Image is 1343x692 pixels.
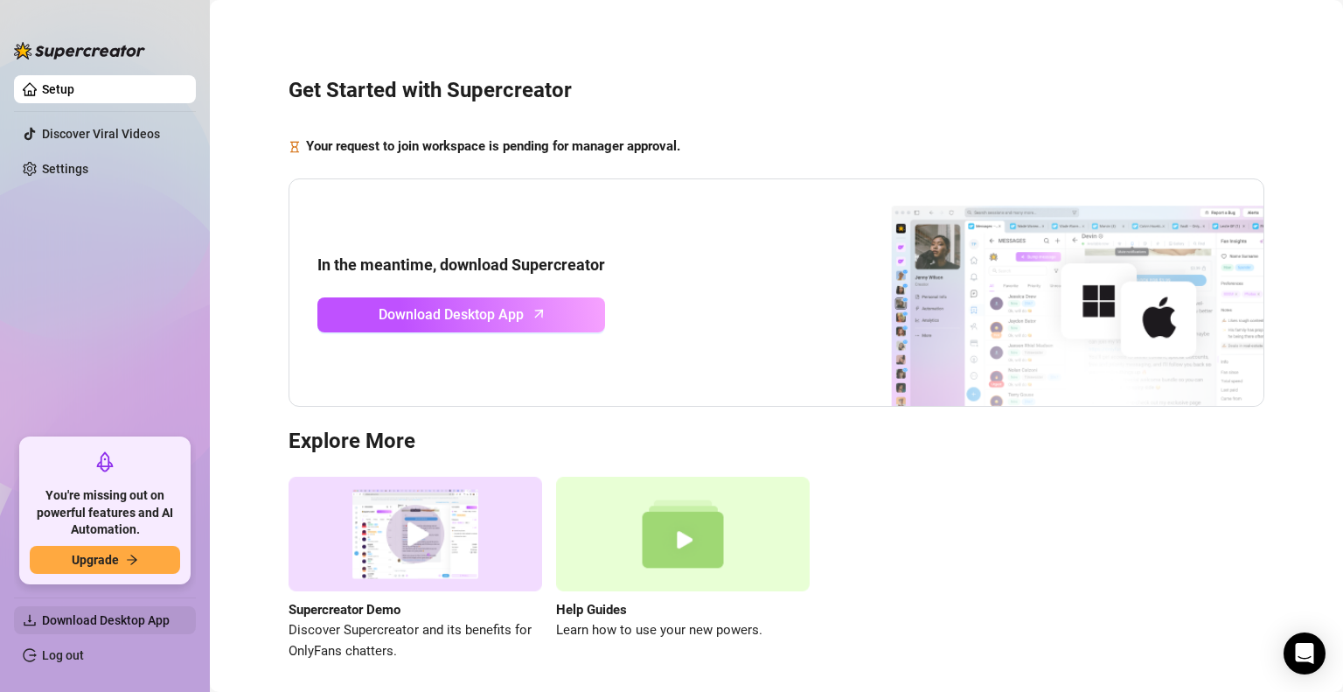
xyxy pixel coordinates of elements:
h3: Get Started with Supercreator [289,77,1264,105]
span: You're missing out on powerful features and AI Automation. [30,487,180,539]
img: download app [826,179,1263,407]
strong: Supercreator Demo [289,602,400,618]
img: logo-BBDzfeDw.svg [14,42,145,59]
span: Download Desktop App [379,304,524,325]
span: Learn how to use your new powers. [556,620,810,641]
h3: Explore More [289,428,1264,456]
span: rocket [94,451,115,472]
strong: Help Guides [556,602,627,618]
div: Open Intercom Messenger [1284,633,1326,675]
span: arrow-right [126,554,138,566]
span: Upgrade [72,553,119,567]
span: download [23,613,37,627]
strong: Your request to join workspace is pending for manager approval. [306,138,680,154]
a: Setup [42,82,74,96]
a: Help GuidesLearn how to use your new powers. [556,477,810,661]
a: Supercreator DemoDiscover Supercreator and its benefits for OnlyFans chatters. [289,477,542,661]
span: hourglass [289,136,301,157]
span: Discover Supercreator and its benefits for OnlyFans chatters. [289,620,542,661]
img: help guides [556,477,810,591]
span: Download Desktop App [42,613,170,627]
a: Discover Viral Videos [42,127,160,141]
strong: In the meantime, download Supercreator [317,255,605,274]
img: supercreator demo [289,477,542,591]
a: Download Desktop Apparrow-up [317,297,605,332]
a: Settings [42,162,88,176]
a: Log out [42,648,84,662]
button: Upgradearrow-right [30,546,180,574]
span: arrow-up [529,304,549,324]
